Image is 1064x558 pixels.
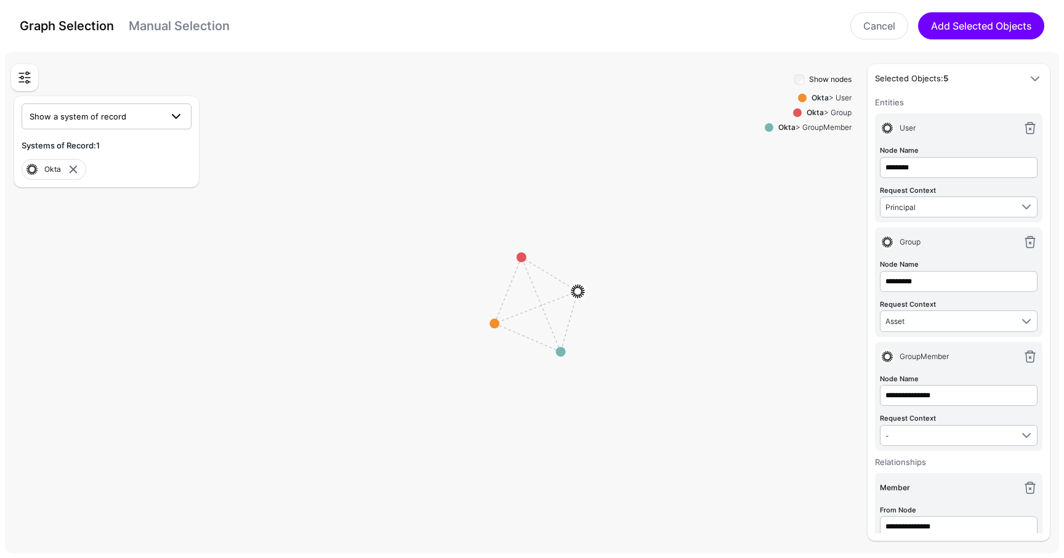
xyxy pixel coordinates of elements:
[880,145,919,156] label: Node Name
[880,235,895,249] img: svg+xml;base64,PHN2ZyB3aWR0aD0iNjQiIGhlaWdodD0iNjQiIHZpZXdCb3g9IjAgMCA2NCA2NCIgZmlsbD0ibm9uZSIgeG...
[807,108,824,117] strong: Okta
[812,93,829,102] strong: Okta
[880,483,910,492] strong: Member
[880,374,919,384] label: Node Name
[802,107,852,118] div: > Group
[773,122,852,133] div: > GroupMember
[778,123,796,132] strong: Okta
[875,456,1042,468] h6: Relationships
[885,317,905,326] span: Asset
[44,164,66,175] div: Okta
[918,12,1044,39] button: Add Selected Objects
[880,259,919,270] label: Node Name
[20,18,114,33] a: Graph Selection
[875,73,1018,85] h5: Selected Objects:
[129,18,230,33] a: Manual Selection
[900,352,949,361] span: GroupMember
[880,121,895,135] img: svg+xml;base64,PHN2ZyB3aWR0aD0iNjQiIGhlaWdodD0iNjQiIHZpZXdCb3g9IjAgMCA2NCA2NCIgZmlsbD0ibm9uZSIgeG...
[900,123,916,132] span: User
[880,413,936,424] label: Request Context
[943,73,948,83] strong: 5
[880,349,895,364] img: svg+xml;base64,PHN2ZyB3aWR0aD0iNjQiIGhlaWdodD0iNjQiIHZpZXdCb3g9IjAgMCA2NCA2NCIgZmlsbD0ibm9uZSIgeG...
[22,139,191,152] h5: Systems of Record:
[25,162,39,177] img: svg+xml;base64,PHN2ZyB3aWR0aD0iNjQiIGhlaWdodD0iNjQiIHZpZXdCb3g9IjAgMCA2NCA2NCIgZmlsbD0ibm9uZSIgeG...
[880,299,936,310] label: Request Context
[880,505,916,516] label: From Node
[900,237,921,246] span: Group
[30,111,126,121] span: Show a system of record
[880,185,936,196] label: Request Context
[807,92,852,103] div: > User
[885,431,889,440] span: -
[96,140,100,150] strong: 1
[875,96,1042,108] h6: Entities
[850,12,908,39] a: Cancel
[885,203,916,212] span: Principal
[809,74,852,85] label: Show nodes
